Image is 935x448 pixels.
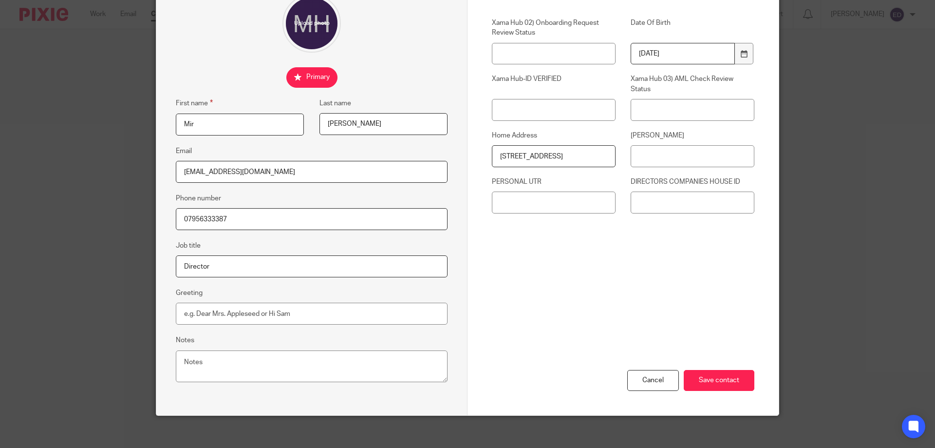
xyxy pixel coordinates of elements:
[492,177,616,187] label: PERSONAL UTR
[176,146,192,156] label: Email
[631,177,754,187] label: DIRECTORS COMPANIES HOUSE ID
[631,18,754,38] label: Date Of Birth
[176,335,194,345] label: Notes
[684,370,754,391] input: Save contact
[631,131,754,140] label: [PERSON_NAME]
[176,194,221,203] label: Phone number
[492,131,616,140] label: Home Address
[319,98,351,108] label: Last name
[176,97,213,109] label: First name
[492,18,616,38] label: Xama Hub 02) Onboarding Request Review Status
[176,288,203,298] label: Greeting
[631,74,754,94] label: Xama Hub 03) AML Check Review Status
[631,43,735,65] input: YYYY-MM-DD
[176,241,201,251] label: Job title
[492,74,616,94] label: Xama Hub-ID VERIFIED
[627,370,679,391] div: Cancel
[176,303,448,325] input: e.g. Dear Mrs. Appleseed or Hi Sam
